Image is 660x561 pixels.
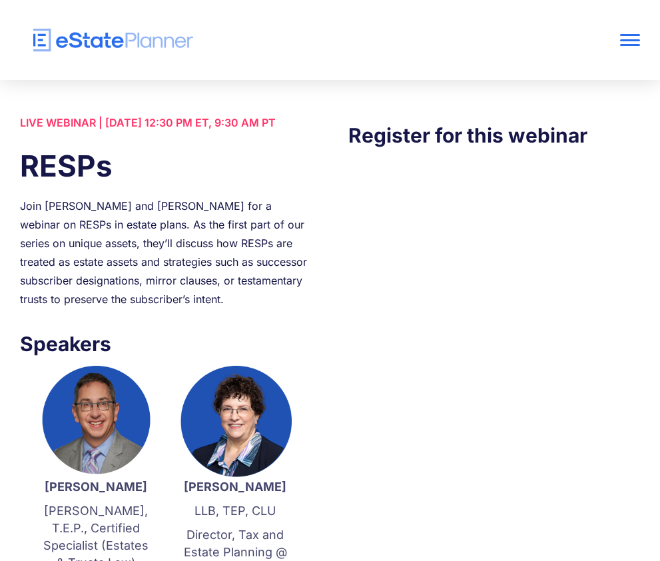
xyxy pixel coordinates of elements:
strong: [PERSON_NAME] [45,480,147,494]
a: home [20,29,516,52]
h1: RESPs [20,145,312,187]
div: LIVE WEBINAR | [DATE] 12:30 PM ET, 9:30 AM PT [20,113,312,132]
div: Join [PERSON_NAME] and [PERSON_NAME] for a webinar on RESPs in estate plans. As the first part of... [20,197,312,308]
h3: Register for this webinar [348,120,640,151]
strong: [PERSON_NAME] [184,480,286,494]
p: LLB, TEP, CLU [179,502,292,520]
h3: Speakers [20,328,312,359]
iframe: Form 0 [348,177,640,416]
